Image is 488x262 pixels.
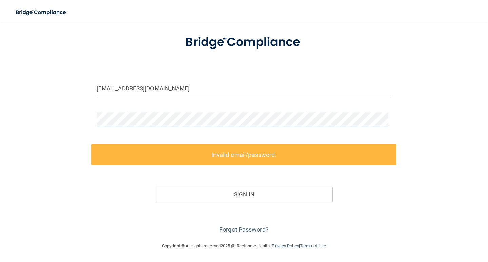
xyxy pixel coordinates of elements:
[120,235,368,257] div: Copyright © All rights reserved 2025 @ Rectangle Health | |
[91,144,396,165] label: Invalid email/password.
[300,243,326,248] a: Terms of Use
[173,26,315,58] img: bridge_compliance_login_screen.278c3ca4.svg
[156,187,332,202] button: Sign In
[10,5,73,19] img: bridge_compliance_login_screen.278c3ca4.svg
[97,81,391,96] input: Email
[219,226,269,233] a: Forgot Password?
[272,243,299,248] a: Privacy Policy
